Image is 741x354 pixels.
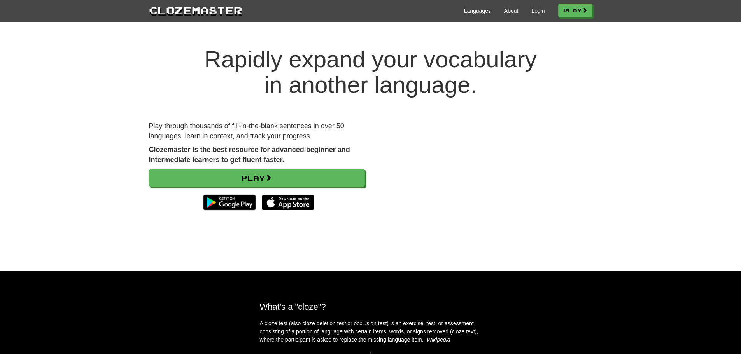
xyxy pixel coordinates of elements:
[262,195,314,210] img: Download_on_the_App_Store_Badge_US-UK_135x40-25178aeef6eb6b83b96f5f2d004eda3bffbb37122de64afbaef7...
[504,7,519,15] a: About
[149,121,365,141] p: Play through thousands of fill-in-the-blank sentences in over 50 languages, learn in context, and...
[531,7,545,15] a: Login
[149,146,350,164] strong: Clozemaster is the best resource for advanced beginner and intermediate learners to get fluent fa...
[149,169,365,187] a: Play
[558,4,592,17] a: Play
[260,302,482,312] h2: What's a "cloze"?
[199,191,259,214] img: Get it on Google Play
[260,319,482,344] p: A cloze test (also cloze deletion test or occlusion test) is an exercise, test, or assessment con...
[149,3,242,17] a: Clozemaster
[424,337,450,343] em: - Wikipedia
[464,7,491,15] a: Languages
